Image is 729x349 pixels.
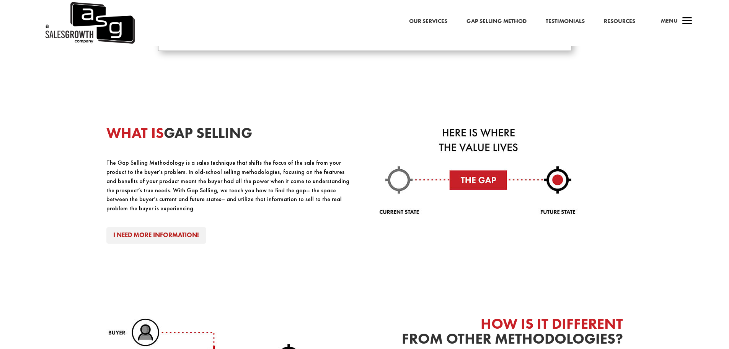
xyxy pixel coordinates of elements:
a: I Need More Information! [106,227,207,244]
strong: GAP SELLING [106,123,252,143]
a: Testimonials [546,16,585,26]
span: WHAT IS [106,123,164,143]
a: Our Services [409,16,447,26]
img: value-lives-here [379,126,578,218]
span: Menu [661,17,678,25]
p: The Gap Selling Methodology is a sales technique that shifts the focus of the sale from your prod... [106,158,351,213]
span: a [680,14,695,29]
a: Gap Selling Method [466,16,527,26]
a: Resources [604,16,635,26]
span: HOW IS IT DIFFERENT [481,314,623,333]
